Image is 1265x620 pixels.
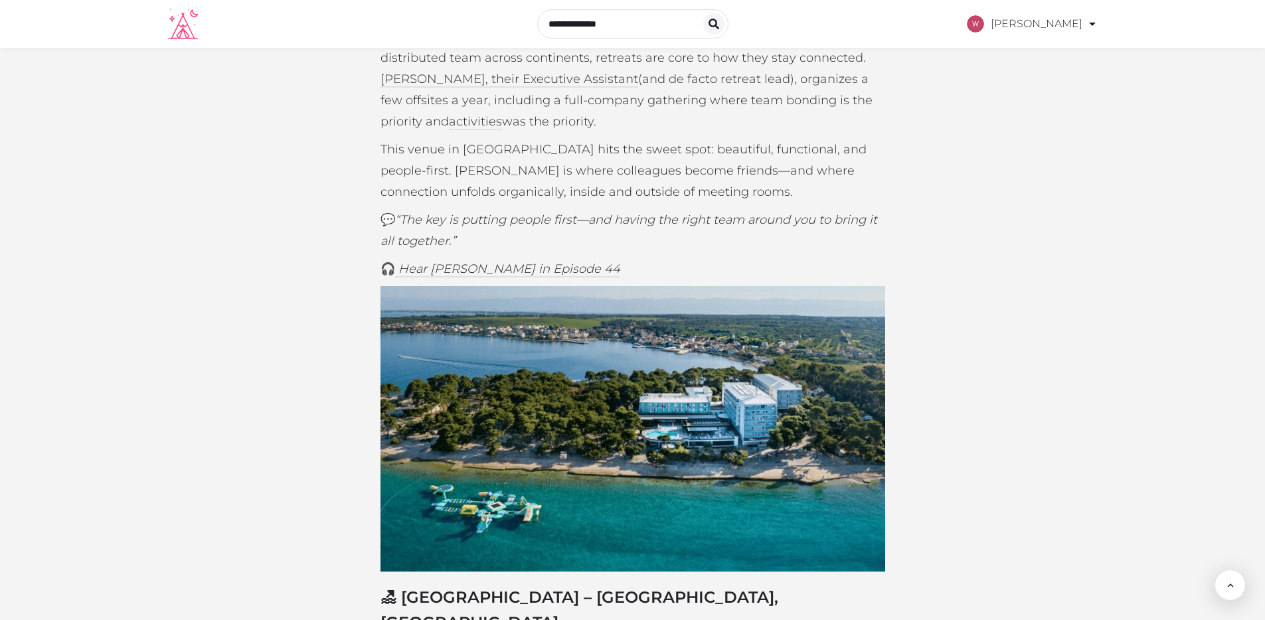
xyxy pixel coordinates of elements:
[380,26,885,132] p: builds global infrastructure for digital-first companies—and with a distributed team across conti...
[380,72,638,88] a: [PERSON_NAME], their Executive Assistant
[380,258,885,279] p: 🎧
[398,262,620,276] em: Hear [PERSON_NAME] in Episode 44
[380,209,885,252] p: 💬
[380,139,885,202] p: This venue in [GEOGRAPHIC_DATA] hits the sweet spot: beautiful, functional, and people-first. [PE...
[967,5,1098,42] a: [PERSON_NAME]
[449,114,502,130] a: activities
[395,262,620,277] a: Hear [PERSON_NAME] in Episode 44
[380,212,877,248] em: “The key is putting people first—and having the right team around you to bring it all together.”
